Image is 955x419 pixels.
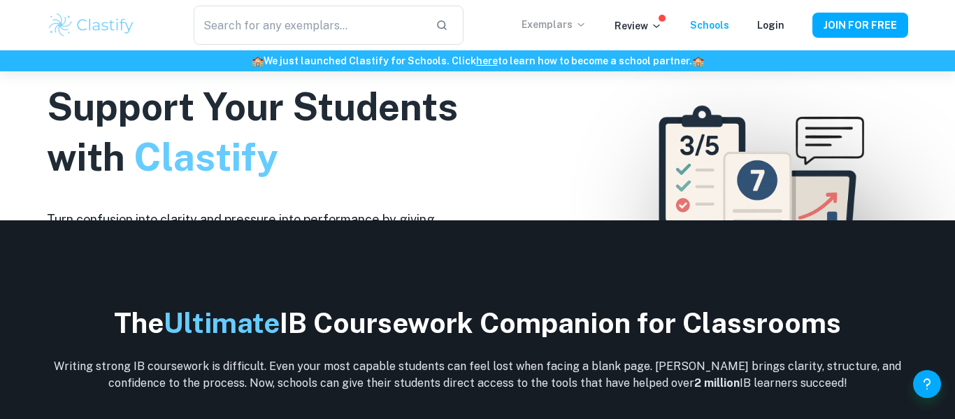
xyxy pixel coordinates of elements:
[615,18,662,34] p: Review
[47,304,908,341] h2: The IB Coursework Companion for Classrooms
[690,20,729,31] a: Schools
[47,11,136,39] img: Clastify logo
[3,53,952,69] h6: We just launched Clastify for Schools. Click to learn how to become a school partner.
[194,6,424,45] input: Search for any exemplars...
[47,210,480,269] h6: Turn confusion into clarity and pressure into performance by giving students access to marked IB ...
[694,376,740,390] b: 2 million
[476,55,498,66] a: here
[757,20,784,31] a: Login
[812,13,908,38] button: JOIN FOR FREE
[522,17,587,32] p: Exemplars
[47,358,908,392] p: Writing strong IB coursework is difficult. Even your most capable students can feel lost when fac...
[636,88,878,331] img: Clastify For Schools Hero
[47,82,480,183] h1: Support Your Students with
[252,55,264,66] span: 🏫
[164,306,280,339] span: Ultimate
[692,55,704,66] span: 🏫
[134,135,278,179] span: Clastify
[913,370,941,398] button: Help and Feedback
